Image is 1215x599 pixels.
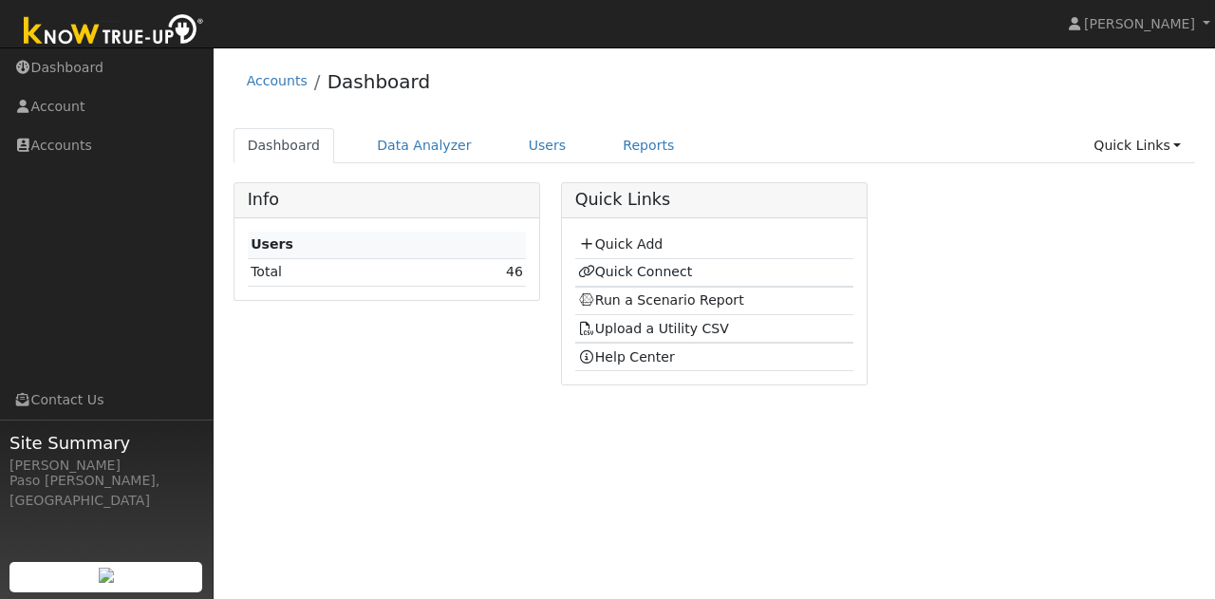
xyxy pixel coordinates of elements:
span: Site Summary [9,430,203,456]
a: Dashboard [327,70,431,93]
div: [PERSON_NAME] [9,456,203,476]
span: [PERSON_NAME] [1084,16,1195,31]
div: Paso [PERSON_NAME], [GEOGRAPHIC_DATA] [9,471,203,511]
a: Quick Links [1079,128,1195,163]
a: Data Analyzer [363,128,486,163]
a: Dashboard [234,128,335,163]
a: Reports [608,128,688,163]
img: Know True-Up [14,10,214,53]
a: Users [514,128,581,163]
img: retrieve [99,568,114,583]
a: Accounts [247,73,308,88]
